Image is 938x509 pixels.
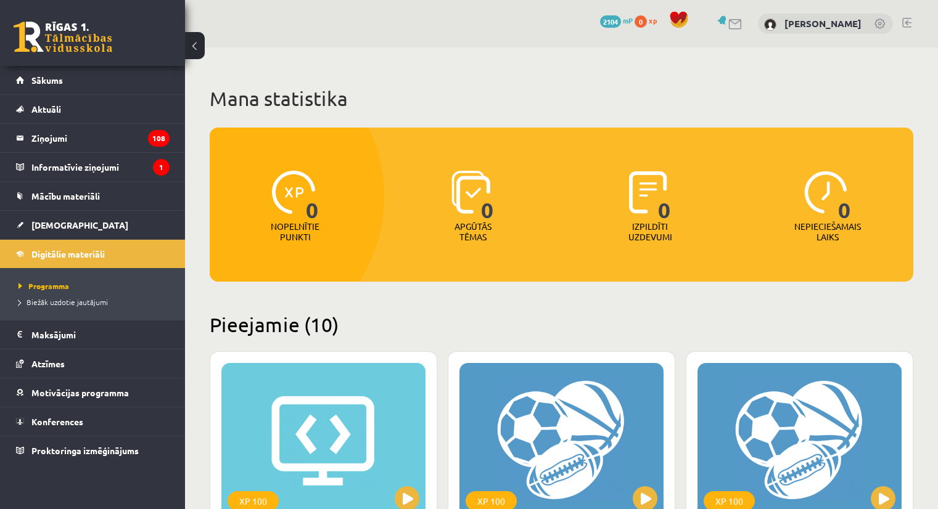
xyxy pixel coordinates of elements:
[19,281,69,291] span: Programma
[306,171,319,221] span: 0
[16,320,170,349] a: Maksājumi
[764,18,776,31] img: Tīna Treija
[19,297,108,307] span: Biežāk uzdotie jautājumi
[600,15,633,25] a: 2104 mP
[649,15,657,25] span: xp
[629,171,667,214] img: icon-completed-tasks-ad58ae20a441b2904462921112bc710f1caf180af7a3daa7317a5a94f2d26646.svg
[804,171,847,214] img: icon-clock-7be60019b62300814b6bd22b8e044499b485619524d84068768e800edab66f18.svg
[148,130,170,147] i: 108
[19,296,173,307] a: Biežāk uzdotie jautājumi
[31,445,139,456] span: Proktoringa izmēģinājums
[16,349,170,378] a: Atzīmes
[31,153,170,181] legend: Informatīvie ziņojumi
[31,416,83,427] span: Konferences
[16,153,170,181] a: Informatīvie ziņojumi1
[784,17,862,30] a: [PERSON_NAME]
[838,171,851,221] span: 0
[16,378,170,407] a: Motivācijas programma
[16,211,170,239] a: [DEMOGRAPHIC_DATA]
[16,407,170,436] a: Konferences
[31,387,129,398] span: Motivācijas programma
[481,171,494,221] span: 0
[271,221,319,242] p: Nopelnītie punkti
[210,312,913,336] h2: Pieejamie (10)
[14,22,112,52] a: Rīgas 1. Tālmācības vidusskola
[31,320,170,349] legend: Maksājumi
[16,124,170,152] a: Ziņojumi108
[153,159,170,176] i: 1
[210,86,913,111] h1: Mana statistika
[623,15,633,25] span: mP
[31,358,65,369] span: Atzīmes
[31,219,128,230] span: [DEMOGRAPHIC_DATA]
[449,221,497,242] p: Apgūtās tēmas
[16,240,170,268] a: Digitālie materiāli
[31,124,170,152] legend: Ziņojumi
[31,75,63,86] span: Sākums
[635,15,663,25] a: 0 xp
[600,15,621,28] span: 2104
[16,95,170,123] a: Aktuāli
[794,221,861,242] p: Nepieciešamais laiks
[635,15,647,28] span: 0
[31,104,61,115] span: Aktuāli
[16,182,170,210] a: Mācību materiāli
[16,436,170,465] a: Proktoringa izmēģinājums
[451,171,490,214] img: icon-learned-topics-4a711ccc23c960034f471b6e78daf4a3bad4a20eaf4de84257b87e66633f6470.svg
[626,221,674,242] p: Izpildīti uzdevumi
[19,280,173,291] a: Programma
[31,248,105,259] span: Digitālie materiāli
[31,190,100,202] span: Mācību materiāli
[16,66,170,94] a: Sākums
[658,171,671,221] span: 0
[272,171,315,214] img: icon-xp-0682a9bc20223a9ccc6f5883a126b849a74cddfe5390d2b41b4391c66f2066e7.svg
